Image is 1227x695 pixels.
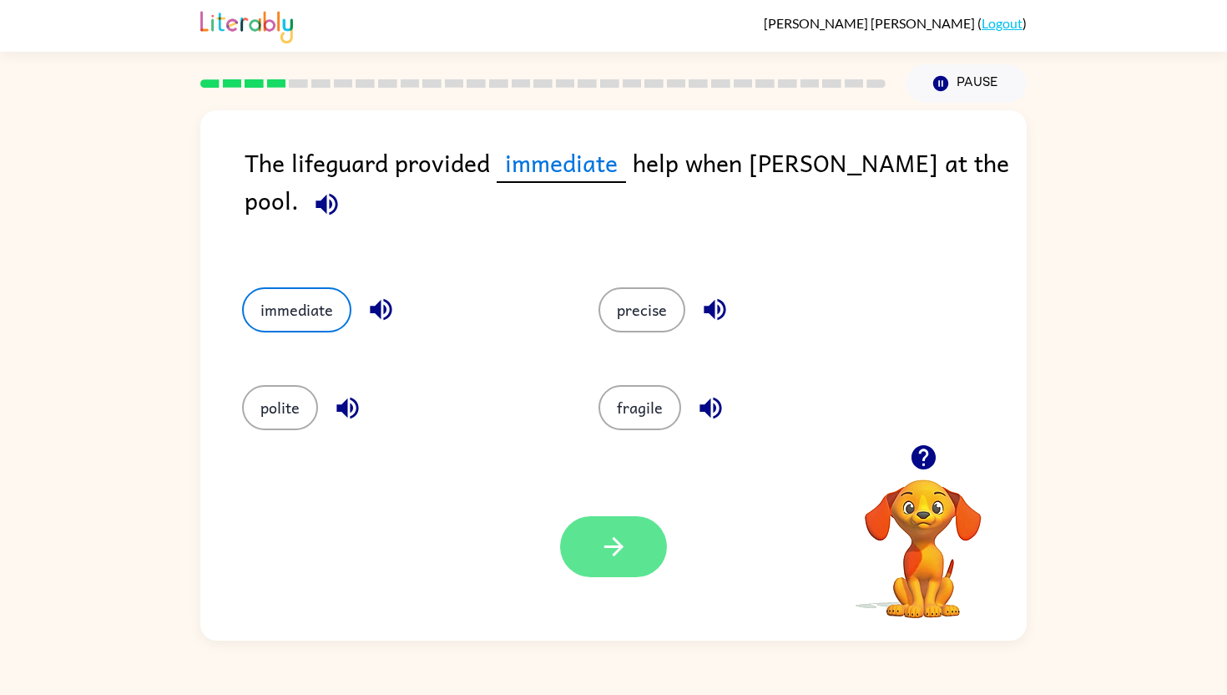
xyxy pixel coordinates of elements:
[906,64,1027,103] button: Pause
[497,144,626,183] span: immediate
[242,385,318,430] button: polite
[982,15,1022,31] a: Logout
[840,454,1007,621] video: Your browser must support playing .mp4 files to use Literably. Please try using another browser.
[242,287,351,332] button: immediate
[598,385,681,430] button: fragile
[764,15,977,31] span: [PERSON_NAME] [PERSON_NAME]
[200,7,293,43] img: Literably
[764,15,1027,31] div: ( )
[245,144,1027,254] div: The lifeguard provided help when [PERSON_NAME] at the pool.
[598,287,685,332] button: precise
